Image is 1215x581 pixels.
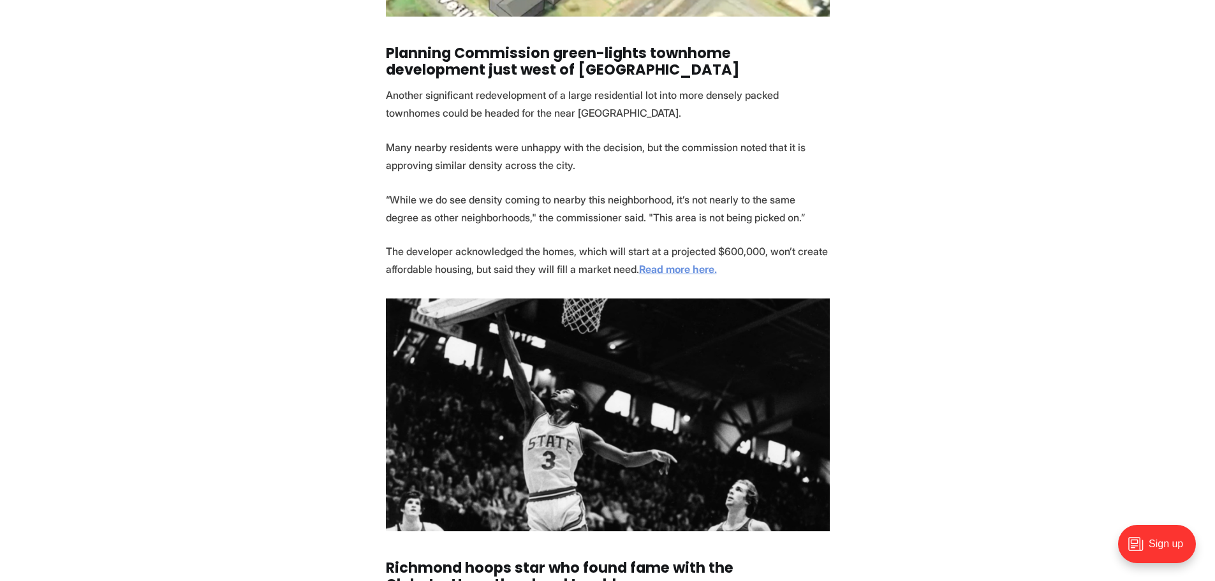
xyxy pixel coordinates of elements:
[386,138,830,174] p: Many nearby residents were unhappy with the decision, but the commission noted that it is approvi...
[386,242,830,278] p: The developer acknowledged the homes, which will start at a projected $600,000, won’t create affo...
[1107,518,1215,581] iframe: portal-trigger
[386,86,830,122] p: Another significant redevelopment of a large residential lot into more densely packed townhomes c...
[639,263,717,276] a: Read more here.
[386,45,830,78] h3: Planning Commission green-lights townhome development just west of [GEOGRAPHIC_DATA]
[386,191,830,226] p: “While we do see density coming to nearby this neighborhood, it’s not nearly to the same degree a...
